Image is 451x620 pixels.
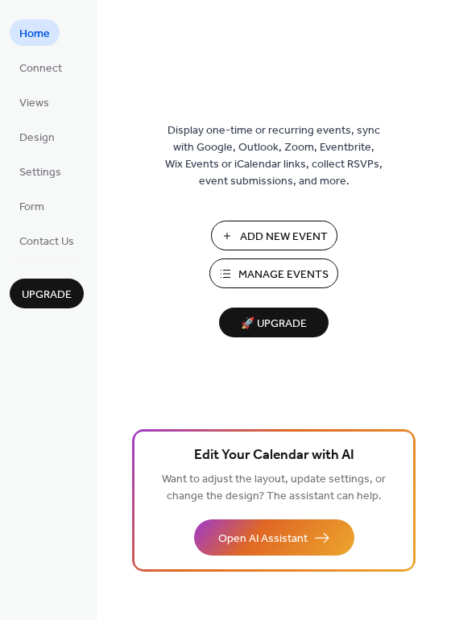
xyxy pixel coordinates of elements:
[218,531,308,548] span: Open AI Assistant
[194,444,354,467] span: Edit Your Calendar with AI
[238,267,329,283] span: Manage Events
[19,199,44,216] span: Form
[10,19,60,46] a: Home
[19,26,50,43] span: Home
[219,308,329,337] button: 🚀 Upgrade
[19,95,49,112] span: Views
[19,164,61,181] span: Settings
[10,227,84,254] a: Contact Us
[19,60,62,77] span: Connect
[209,258,338,288] button: Manage Events
[10,123,64,150] a: Design
[229,313,319,335] span: 🚀 Upgrade
[165,122,383,190] span: Display one-time or recurring events, sync with Google, Outlook, Zoom, Eventbrite, Wix Events or ...
[211,221,337,250] button: Add New Event
[240,229,328,246] span: Add New Event
[10,54,72,81] a: Connect
[22,287,72,304] span: Upgrade
[19,234,74,250] span: Contact Us
[10,279,84,308] button: Upgrade
[10,158,71,184] a: Settings
[194,519,354,556] button: Open AI Assistant
[19,130,55,147] span: Design
[10,192,54,219] a: Form
[10,89,59,115] a: Views
[162,469,386,507] span: Want to adjust the layout, update settings, or change the design? The assistant can help.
